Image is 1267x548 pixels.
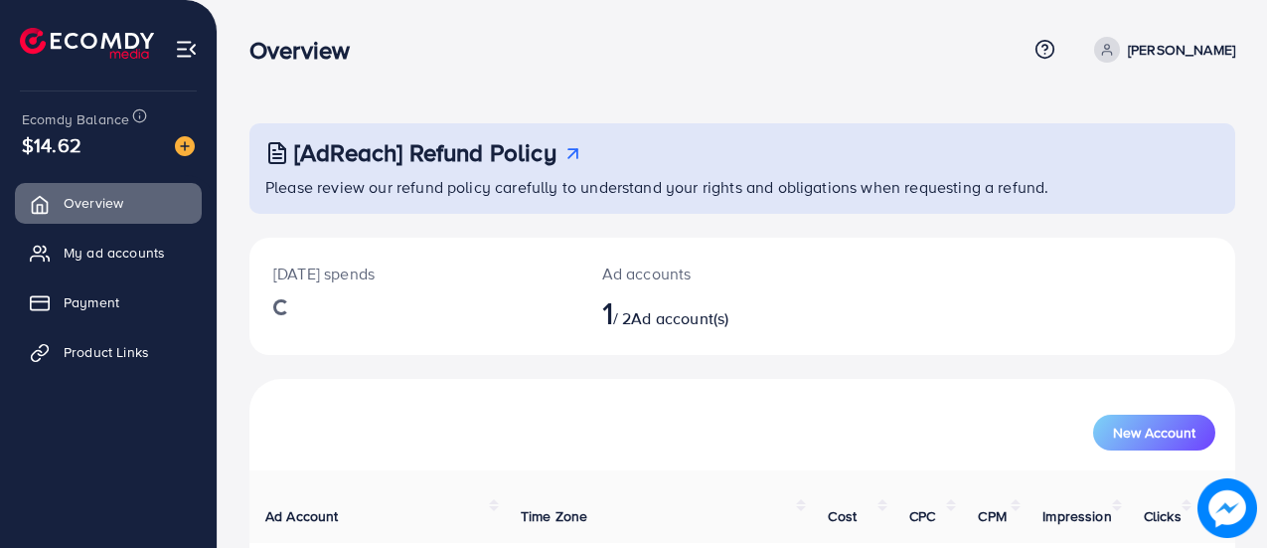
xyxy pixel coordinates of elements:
img: logo [20,28,154,59]
a: Overview [15,183,202,223]
a: Product Links [15,332,202,372]
p: Ad accounts [602,262,801,285]
span: Payment [64,292,119,312]
span: Overview [64,193,123,213]
p: [PERSON_NAME] [1128,38,1235,62]
span: CPC [909,506,935,526]
img: image [175,136,195,156]
span: Cost [828,506,857,526]
span: Time Zone [521,506,587,526]
span: Impression [1042,506,1112,526]
span: 1 [602,289,613,335]
a: Payment [15,282,202,322]
img: menu [175,38,198,61]
p: Please review our refund policy carefully to understand your rights and obligations when requesti... [265,175,1223,199]
span: New Account [1113,426,1195,440]
span: Ad Account [265,506,339,526]
span: Ecomdy Balance [22,109,129,129]
h3: [AdReach] Refund Policy [294,138,556,167]
p: [DATE] spends [273,262,554,285]
span: CPM [978,506,1006,526]
span: Ad account(s) [631,307,728,329]
img: image [1197,478,1257,538]
span: $14.62 [22,130,81,159]
span: Product Links [64,342,149,362]
span: Clicks [1144,506,1182,526]
button: New Account [1093,415,1215,451]
h3: Overview [249,36,366,65]
a: My ad accounts [15,233,202,273]
span: My ad accounts [64,243,165,263]
h2: / 2 [602,293,801,331]
a: [PERSON_NAME] [1086,37,1235,63]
